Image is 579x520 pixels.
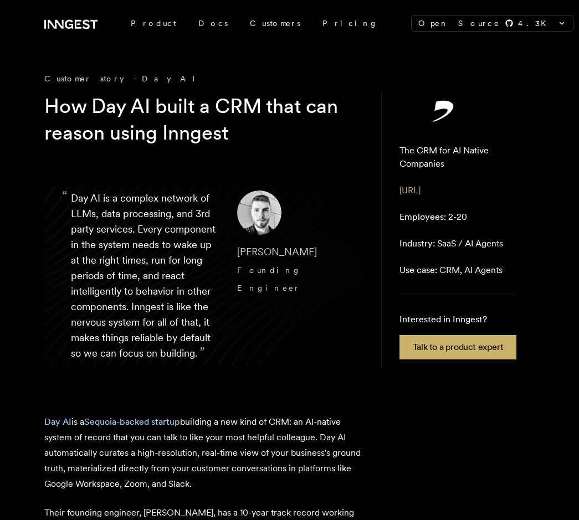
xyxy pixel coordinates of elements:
[71,191,219,361] p: Day AI is a complex network of LLMs, data processing, and 3rd party services. Every component in ...
[44,93,346,146] h1: How Day AI built a CRM that can reason using Inngest
[399,265,437,275] span: Use case:
[44,73,363,84] div: Customer story - Day AI
[237,266,301,292] span: Founding Engineer
[399,210,467,224] p: 2-20
[399,335,516,359] a: Talk to a product expert
[399,212,446,222] span: Employees:
[399,237,503,250] p: SaaS / AI Agents
[84,416,180,427] a: Sequoia-backed startup
[44,416,71,427] a: Day AI
[311,13,389,33] a: Pricing
[44,414,363,492] p: is a building a new kind of CRM: an AI-native system of record that you can talk to like your mos...
[399,144,517,171] p: The CRM for AI Native Companies
[518,18,553,29] span: 4.3 K
[399,100,488,122] img: Day AI's logo
[199,344,205,360] span: ”
[62,193,68,199] span: “
[237,246,317,258] span: [PERSON_NAME]
[237,191,281,235] img: Image of Erik Munson
[187,13,239,33] a: Docs
[399,313,516,326] p: Interested in Inngest?
[399,264,503,277] p: CRM, AI Agents
[239,13,311,33] a: Customers
[399,185,421,195] a: [URL]
[418,18,500,29] span: Open Source
[120,13,187,33] div: Product
[399,238,435,249] span: Industry:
